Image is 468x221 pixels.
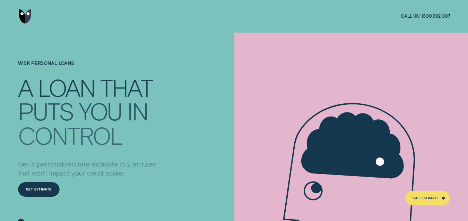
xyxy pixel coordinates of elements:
[421,14,450,19] span: 1300 992 007
[79,100,122,122] div: YOU
[100,76,152,98] div: THAT
[18,76,33,98] div: A
[405,191,450,205] a: Get Estimate
[18,124,122,147] div: CONTROL
[401,14,420,19] span: Call us:
[18,60,159,75] h1: Wisr Personal Loans
[38,76,95,98] div: LOAN
[401,14,450,19] a: Call us:1300 992 007
[18,182,60,197] a: Get Estimate
[127,100,148,122] div: IN
[18,160,159,177] p: Get a personalised rate estimate in 2 minutes that won't impact your credit score.
[19,9,31,24] img: Wisr
[18,75,159,143] h4: A LOAN THAT PUTS YOU IN CONTROL
[18,100,73,122] div: PUTS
